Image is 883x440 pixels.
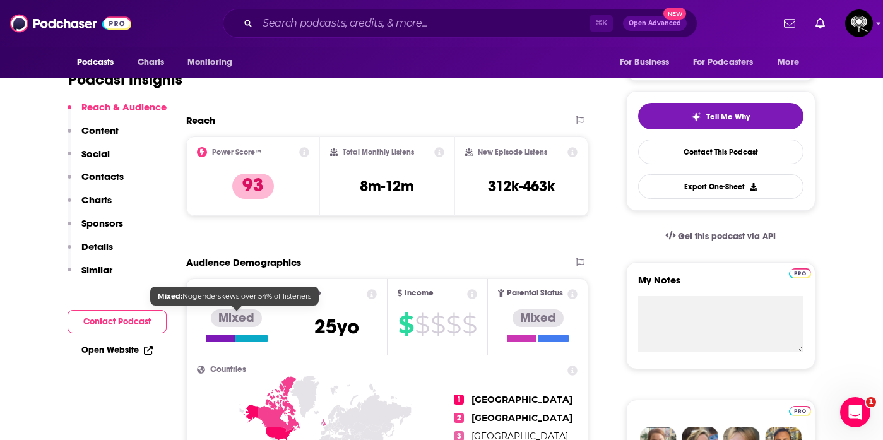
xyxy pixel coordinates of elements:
span: Monitoring [187,54,232,71]
button: Charts [68,194,112,217]
span: Podcasts [77,54,114,71]
img: Podchaser - Follow, Share and Rate Podcasts [10,11,131,35]
span: Open Advanced [629,20,681,27]
span: Charts [138,54,165,71]
span: For Podcasters [693,54,754,71]
a: Charts [129,51,172,74]
span: Parental Status [507,289,563,297]
div: Search podcasts, credits, & more... [223,9,697,38]
span: $ [462,314,477,335]
a: Open Website [81,345,153,355]
button: Content [68,124,119,148]
a: Show notifications dropdown [779,13,800,34]
h2: Audience Demographics [186,256,301,268]
button: Reach & Audience [68,101,167,124]
span: [GEOGRAPHIC_DATA] [471,412,572,424]
span: New [663,8,686,20]
span: Income [405,289,434,297]
p: Social [81,148,110,160]
button: open menu [179,51,249,74]
button: open menu [769,51,815,74]
button: Social [68,148,110,171]
h3: 312k-463k [488,177,555,196]
button: Similar [68,264,112,287]
img: Podchaser Pro [789,268,811,278]
span: $ [446,314,461,335]
span: Tell Me Why [706,112,750,122]
div: Mixed [211,309,262,327]
img: tell me why sparkle [691,112,701,122]
a: Show notifications dropdown [810,13,830,34]
span: $ [415,314,429,335]
h2: Power Score™ [212,148,261,157]
a: Pro website [789,404,811,416]
a: Get this podcast via API [655,221,786,252]
span: No gender skews over 54% of listeners [158,292,311,300]
div: Mixed [513,309,564,327]
p: Sponsors [81,217,123,229]
span: Get this podcast via API [678,231,776,242]
a: Contact This Podcast [638,140,803,164]
span: Countries [210,366,246,374]
span: 2 [454,413,464,423]
span: 1 [866,397,876,407]
button: Show profile menu [845,9,873,37]
span: [GEOGRAPHIC_DATA] [471,394,572,405]
span: 25 yo [314,314,359,339]
button: open menu [611,51,685,74]
h3: 8m-12m [360,177,414,196]
button: Export One-Sheet [638,174,803,199]
button: Details [68,241,113,264]
span: $ [430,314,445,335]
p: Similar [81,264,112,276]
h1: Podcast Insights [68,70,182,89]
p: Charts [81,194,112,206]
h2: New Episode Listens [478,148,547,157]
span: 1 [454,395,464,405]
button: Contact Podcast [68,310,167,333]
span: ⌘ K [590,15,613,32]
p: Reach & Audience [81,101,167,113]
h2: Reach [186,114,215,126]
span: More [778,54,799,71]
p: Contacts [81,170,124,182]
h2: Total Monthly Listens [343,148,414,157]
button: Open AdvancedNew [623,16,687,31]
a: Pro website [789,266,811,278]
span: Logged in as columbiapub [845,9,873,37]
span: For Business [620,54,670,71]
b: Mixed: [158,292,182,300]
button: open menu [685,51,772,74]
span: $ [398,314,413,335]
label: My Notes [638,274,803,296]
button: Contacts [68,170,124,194]
img: Podchaser Pro [789,406,811,416]
img: User Profile [845,9,873,37]
input: Search podcasts, credits, & more... [258,13,590,33]
p: Content [81,124,119,136]
button: open menu [68,51,131,74]
iframe: Intercom live chat [840,397,870,427]
button: tell me why sparkleTell Me Why [638,103,803,129]
p: 93 [232,174,274,199]
button: Sponsors [68,217,123,241]
p: Details [81,241,113,253]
